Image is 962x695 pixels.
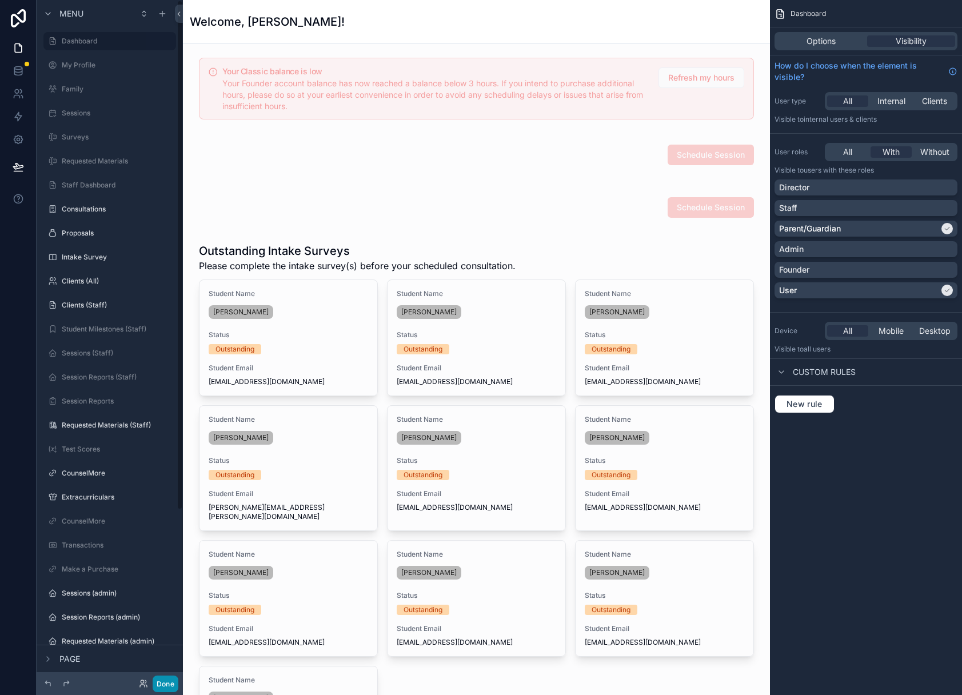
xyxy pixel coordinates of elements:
[62,589,174,598] label: Sessions (admin)
[896,35,927,47] span: Visibility
[62,277,174,286] label: Clients (All)
[62,205,174,214] label: Consultations
[877,95,905,107] span: Internal
[59,8,83,19] span: Menu
[62,637,174,646] label: Requested Materials (admin)
[922,95,947,107] span: Clients
[793,366,856,378] span: Custom rules
[62,325,174,334] label: Student Milestones (Staff)
[775,97,820,106] label: User type
[775,147,820,157] label: User roles
[62,37,169,46] label: Dashboard
[43,368,176,386] a: Session Reports (Staff)
[43,176,176,194] a: Staff Dashboard
[775,115,957,124] p: Visible to
[779,202,797,214] p: Staff
[775,395,835,413] button: New rule
[43,632,176,650] a: Requested Materials (admin)
[59,653,80,665] span: Page
[775,60,944,83] span: How do I choose when the element is visible?
[62,133,174,142] label: Surveys
[43,32,176,50] a: Dashboard
[62,613,174,622] label: Session Reports (admin)
[775,166,957,175] p: Visible to
[43,152,176,170] a: Requested Materials
[879,325,904,337] span: Mobile
[190,14,345,30] h1: Welcome, [PERSON_NAME]!
[43,224,176,242] a: Proposals
[43,344,176,362] a: Sessions (Staff)
[779,223,841,234] p: Parent/Guardian
[779,264,809,275] p: Founder
[43,80,176,98] a: Family
[62,397,174,406] label: Session Reports
[43,536,176,554] a: Transactions
[62,61,174,70] label: My Profile
[62,373,174,382] label: Session Reports (Staff)
[804,166,874,174] span: Users with these roles
[775,326,820,335] label: Device
[153,676,178,692] button: Done
[791,9,826,18] span: Dashboard
[62,85,174,94] label: Family
[43,320,176,338] a: Student Milestones (Staff)
[807,35,836,47] span: Options
[883,146,900,158] span: With
[43,128,176,146] a: Surveys
[62,109,174,118] label: Sessions
[843,95,852,107] span: All
[62,421,174,430] label: Requested Materials (Staff)
[43,584,176,602] a: Sessions (admin)
[43,416,176,434] a: Requested Materials (Staff)
[782,399,827,409] span: New rule
[62,253,174,262] label: Intake Survey
[43,104,176,122] a: Sessions
[43,608,176,626] a: Session Reports (admin)
[779,285,797,296] p: User
[43,440,176,458] a: Test Scores
[775,345,957,354] p: Visible to
[62,541,174,550] label: Transactions
[43,392,176,410] a: Session Reports
[919,325,951,337] span: Desktop
[43,248,176,266] a: Intake Survey
[804,115,877,123] span: Internal users & clients
[62,565,174,574] label: Make a Purchase
[62,157,174,166] label: Requested Materials
[62,349,174,358] label: Sessions (Staff)
[43,56,176,74] a: My Profile
[843,146,852,158] span: All
[843,325,852,337] span: All
[62,445,174,454] label: Test Scores
[779,182,809,193] p: Director
[43,200,176,218] a: Consultations
[62,229,174,238] label: Proposals
[62,181,174,190] label: Staff Dashboard
[62,301,174,310] label: Clients (Staff)
[920,146,949,158] span: Without
[62,517,174,526] label: CounselMore
[43,296,176,314] a: Clients (Staff)
[804,345,831,353] span: all users
[779,243,804,255] p: Admin
[62,469,174,478] label: CounselMore
[43,272,176,290] a: Clients (All)
[775,60,957,83] a: How do I choose when the element is visible?
[62,493,174,502] label: Extracurriculars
